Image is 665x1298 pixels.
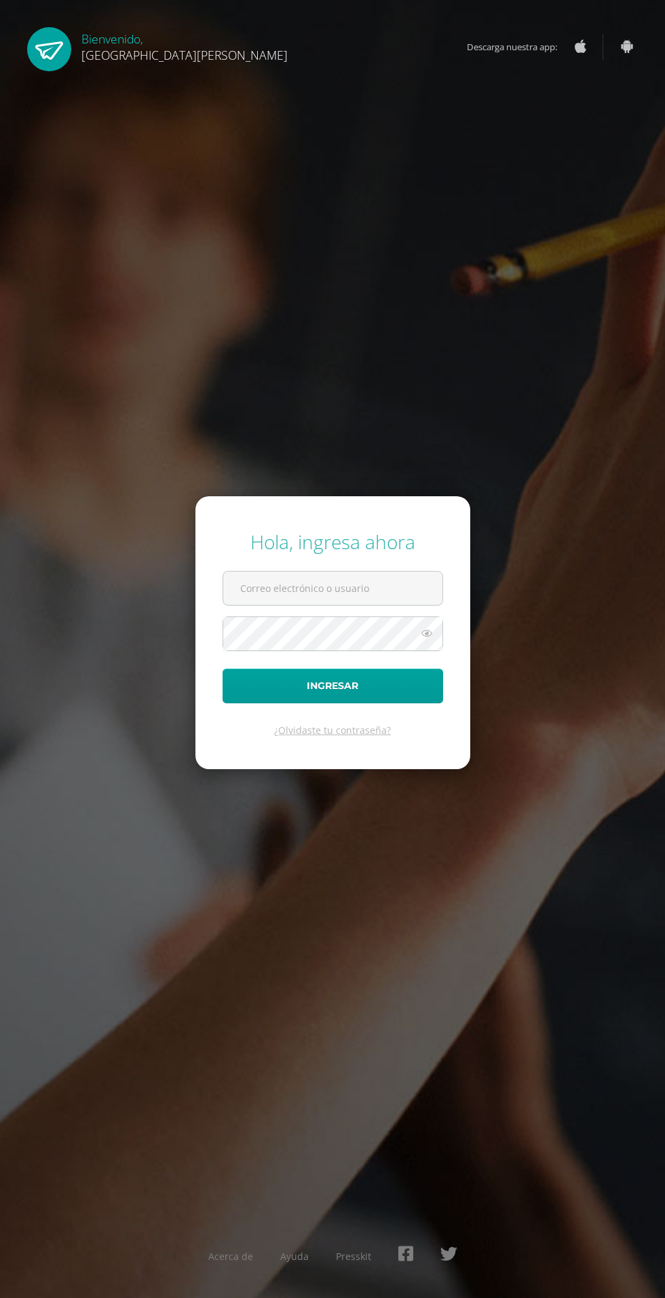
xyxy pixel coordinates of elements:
[81,47,288,63] span: [GEOGRAPHIC_DATA][PERSON_NAME]
[274,724,391,737] a: ¿Olvidaste tu contraseña?
[223,669,443,703] button: Ingresar
[467,34,571,60] span: Descarga nuestra app:
[280,1250,309,1263] a: Ayuda
[336,1250,371,1263] a: Presskit
[223,529,443,555] div: Hola, ingresa ahora
[81,27,288,63] div: Bienvenido,
[208,1250,253,1263] a: Acerca de
[223,572,442,605] input: Correo electrónico o usuario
